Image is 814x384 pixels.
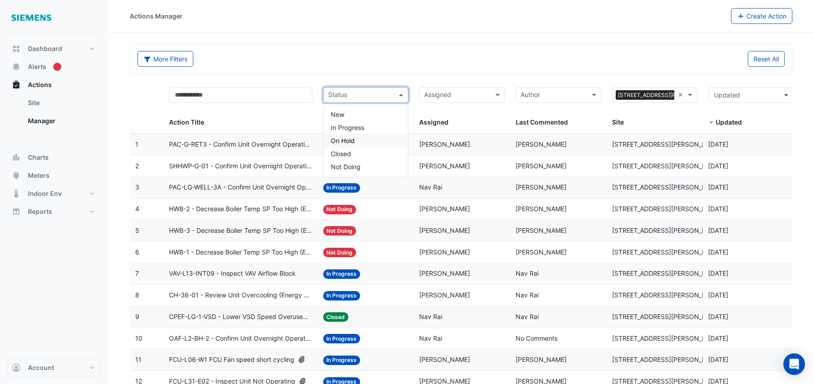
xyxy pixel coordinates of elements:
span: 10 [135,334,142,342]
div: Options List [324,104,408,177]
span: Site [612,118,624,126]
span: In Progress [323,291,361,301]
span: [PERSON_NAME] [516,356,567,363]
span: [PERSON_NAME] [516,248,567,256]
span: Closed [323,312,349,322]
span: [STREET_ADDRESS][PERSON_NAME] [612,183,722,191]
span: 2 [135,162,139,170]
span: [STREET_ADDRESS][PERSON_NAME] [612,291,722,299]
app-icon: Alerts [12,62,21,71]
span: [STREET_ADDRESS][PERSON_NAME] [612,248,722,256]
span: 2025-09-12T09:28:01.931 [708,334,728,342]
span: In Progress [323,356,361,365]
span: [STREET_ADDRESS][PERSON_NAME] [612,140,722,148]
app-icon: Dashboard [12,44,21,53]
span: Updated [716,118,742,126]
span: Charts [28,153,49,162]
span: Nav Rai [516,313,539,320]
span: 7 [135,269,139,277]
app-icon: Actions [12,80,21,89]
span: OAF-L2-BH-2 - Confirm Unit Overnight Operation (Energy Waste) [169,333,312,344]
button: Reports [7,203,101,221]
img: Company Logo [11,7,51,25]
span: PAC-LG-WELL-3A - Confirm Unit Overnight Operation (Energy Waste) [169,182,312,193]
app-icon: Meters [12,171,21,180]
span: Closed [331,150,351,157]
span: Not Doing [323,226,357,236]
button: Indoor Env [7,185,101,203]
span: 9 [135,313,139,320]
span: New [331,111,344,118]
button: More Filters [137,51,193,67]
span: 1 [135,140,138,148]
span: Nav Rai [516,291,539,299]
span: In Progress [331,124,364,131]
span: 2025-09-16T13:46:15.575 [708,227,728,234]
span: 2025-09-16T13:46:21.923 [708,205,728,213]
span: [STREET_ADDRESS][PERSON_NAME] [612,313,722,320]
span: CPEF-LG-1-VSD - Lower VSD Speed Overused (Energy Waste) [169,312,312,322]
span: [PERSON_NAME] [516,227,567,234]
span: SHHWP-G-01 - Confirm Unit Overnight Operation (Energy Waste) [169,161,312,171]
span: [STREET_ADDRESS][PERSON_NAME] [612,205,722,213]
span: [PERSON_NAME] [516,205,567,213]
span: FCU-L06-W1 FCU Fan speed short cycling [169,355,294,365]
span: 11 [135,356,142,363]
span: Nav Rai [516,269,539,277]
span: [STREET_ADDRESS][PERSON_NAME] [612,162,722,170]
span: Not Doing [323,248,357,257]
span: Reports [28,207,52,216]
span: [PERSON_NAME] [419,269,470,277]
span: Nav Rai [419,334,442,342]
span: HWB-1 - Decrease Boiler Temp SP Too High (Energy Saving) [169,247,312,258]
span: [PERSON_NAME] [419,248,470,256]
span: In Progress [323,183,361,193]
span: Actions [28,80,52,89]
div: Open Intercom Messenger [783,353,805,375]
span: Meters [28,171,50,180]
span: [PERSON_NAME] [419,227,470,234]
span: 3 [135,183,139,191]
span: Last Commented [516,118,568,126]
span: [PERSON_NAME] [516,183,567,191]
span: 4 [135,205,139,213]
button: Charts [7,148,101,167]
span: [PERSON_NAME] [419,356,470,363]
span: Dashboard [28,44,62,53]
span: [PERSON_NAME] [419,205,470,213]
span: No Comments [516,334,558,342]
span: Assigned [419,118,448,126]
span: [PERSON_NAME] [419,291,470,299]
span: 2025-09-17T10:16:39.090 [708,183,728,191]
span: PAC-G-RET3 - Confirm Unit Overnight Operation (Energy Waste) [169,139,312,150]
span: [PERSON_NAME] [419,162,470,170]
span: VAV-L13-INT09 - Inspect VAV Airflow Block [169,268,296,279]
span: Nav Rai [419,183,442,191]
span: [PERSON_NAME] [419,140,470,148]
span: 6 [135,248,139,256]
span: Alerts [28,62,46,71]
span: 2025-09-18T15:14:23.286 [708,162,728,170]
span: 2025-09-15T08:24:27.387 [708,291,728,299]
span: Account [28,363,54,372]
div: Actions [7,94,101,134]
span: Clear [678,90,686,100]
button: Meters [7,167,101,185]
span: In Progress [323,269,361,279]
app-icon: Reports [12,207,21,216]
span: [STREET_ADDRESS][PERSON_NAME] [612,334,722,342]
span: Nav Rai [419,313,442,320]
a: Manager [21,112,101,130]
span: 2025-09-19T15:24:50.204 [708,140,728,148]
span: 2025-09-15T08:24:48.785 [708,269,728,277]
span: [STREET_ADDRESS][PERSON_NAME] [616,90,717,100]
span: [STREET_ADDRESS][PERSON_NAME] [612,227,722,234]
span: 2025-09-15T08:23:48.224 [708,313,728,320]
span: Updated [714,91,740,99]
span: 2025-09-16T13:46:10.971 [708,248,728,256]
span: [STREET_ADDRESS][PERSON_NAME] [612,269,722,277]
span: [STREET_ADDRESS][PERSON_NAME] [612,356,722,363]
button: Updated [708,87,794,103]
button: Account [7,359,101,377]
span: On Hold [331,137,355,144]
